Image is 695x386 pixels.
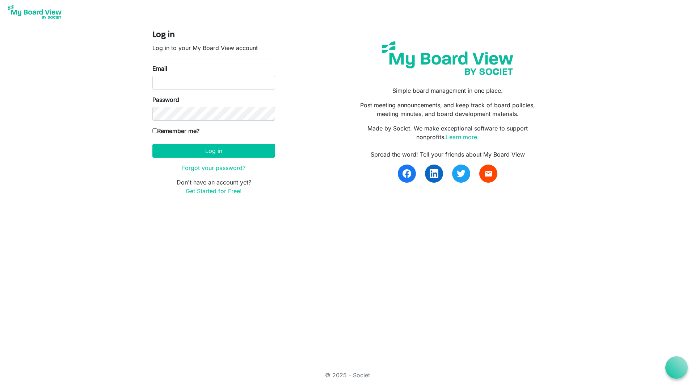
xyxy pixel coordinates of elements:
[430,169,438,178] img: linkedin.svg
[457,169,466,178] img: twitter.svg
[186,187,242,195] a: Get Started for Free!
[152,126,199,135] label: Remember me?
[479,165,497,183] a: email
[152,144,275,158] button: Log in
[152,178,275,195] p: Don't have an account yet?
[353,101,543,118] p: Post meeting announcements, and keep track of board policies, meeting minutes, and board developm...
[325,372,370,379] a: © 2025 - Societ
[353,124,543,141] p: Made by Societ. We make exceptional software to support nonprofits.
[446,133,479,141] a: Learn more.
[484,169,493,178] span: email
[353,150,543,159] div: Spread the word! Tell your friends about My Board View
[152,64,167,73] label: Email
[353,86,543,95] p: Simple board management in one place.
[376,36,519,80] img: my-board-view-societ.svg
[403,169,411,178] img: facebook.svg
[182,164,245,171] a: Forgot your password?
[152,30,275,41] h4: Log in
[152,43,275,52] p: Log in to your My Board View account
[152,95,179,104] label: Password
[152,128,157,133] input: Remember me?
[6,3,64,21] img: My Board View Logo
